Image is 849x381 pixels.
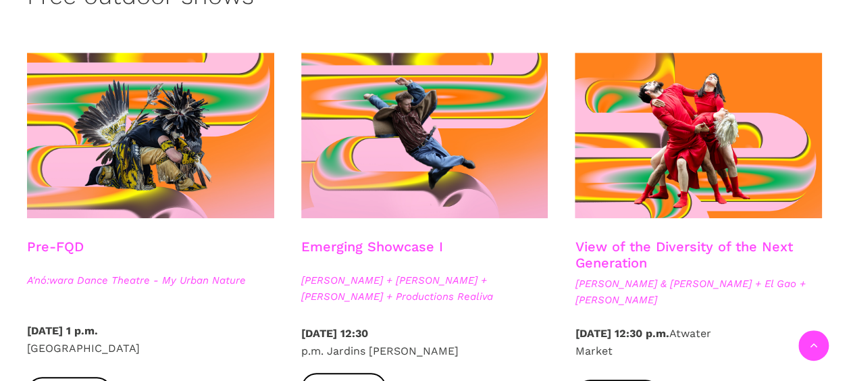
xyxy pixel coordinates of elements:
[575,276,822,308] span: [PERSON_NAME] & [PERSON_NAME] + El Gao + [PERSON_NAME]
[27,322,274,357] p: [GEOGRAPHIC_DATA]
[301,272,548,305] span: [PERSON_NAME] + [PERSON_NAME] + [PERSON_NAME] + Productions Realiva
[575,327,669,340] strong: [DATE] 12:30 p.m.
[575,325,822,359] p: Atwater Market
[575,238,792,271] font: View of the Diversity of the Next Generation
[27,238,84,255] font: Pre-FQD
[27,324,98,337] strong: [DATE] 1 p.m.
[301,238,443,255] font: Emerging Showcase I
[301,327,368,340] strong: [DATE] 12:30
[27,272,274,288] span: A'nó:wara Dance Theatre - My Urban Nature
[301,325,548,359] p: p.m. Jardins [PERSON_NAME]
